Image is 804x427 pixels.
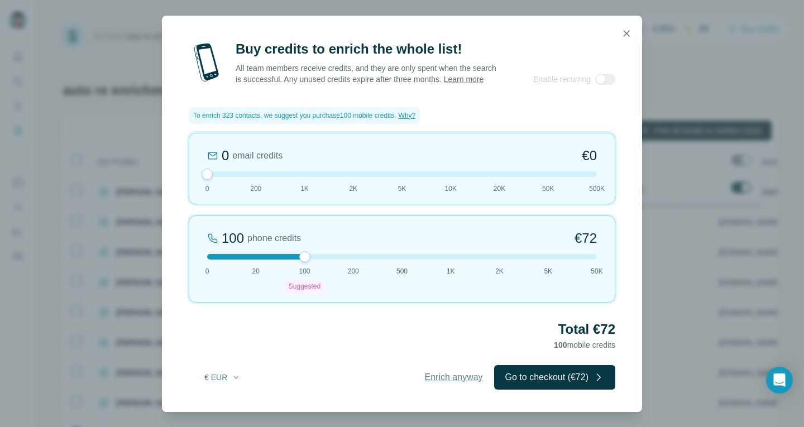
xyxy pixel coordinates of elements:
span: phone credits [247,232,301,245]
span: 500 [396,266,408,276]
span: 20 [252,266,260,276]
span: 2K [349,184,357,194]
div: 0 [222,147,229,165]
h2: Total €72 [189,320,615,338]
div: Suggested [285,280,324,293]
span: Enrich anyway [425,371,483,384]
span: 50K [591,266,602,276]
p: All team members receive credits, and they are only spent when the search is successful. Any unus... [236,63,497,85]
img: mobile-phone [189,40,224,85]
span: 20K [494,184,505,194]
span: To enrich 323 contacts, we suggest you purchase 100 mobile credits . [193,111,396,121]
span: 5K [544,266,552,276]
span: email credits [232,149,283,162]
span: 2K [495,266,504,276]
span: 0 [205,184,209,194]
span: 500K [589,184,605,194]
a: Learn more [444,75,484,84]
span: €0 [582,147,597,165]
span: 50K [542,184,554,194]
span: Enable recurring [533,74,591,85]
span: 1K [447,266,455,276]
span: 200 [348,266,359,276]
span: Why? [399,112,416,119]
span: 1K [300,184,309,194]
span: 100 [554,340,567,349]
button: € EUR [197,367,248,387]
span: 100 [299,266,310,276]
span: mobile credits [554,340,615,349]
button: Go to checkout (€72) [494,365,615,390]
span: 0 [205,266,209,276]
span: €72 [575,229,597,247]
span: 5K [398,184,406,194]
span: 200 [250,184,261,194]
div: Open Intercom Messenger [766,367,793,394]
button: Enrich anyway [414,365,494,390]
div: 100 [222,229,244,247]
span: 10K [445,184,457,194]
